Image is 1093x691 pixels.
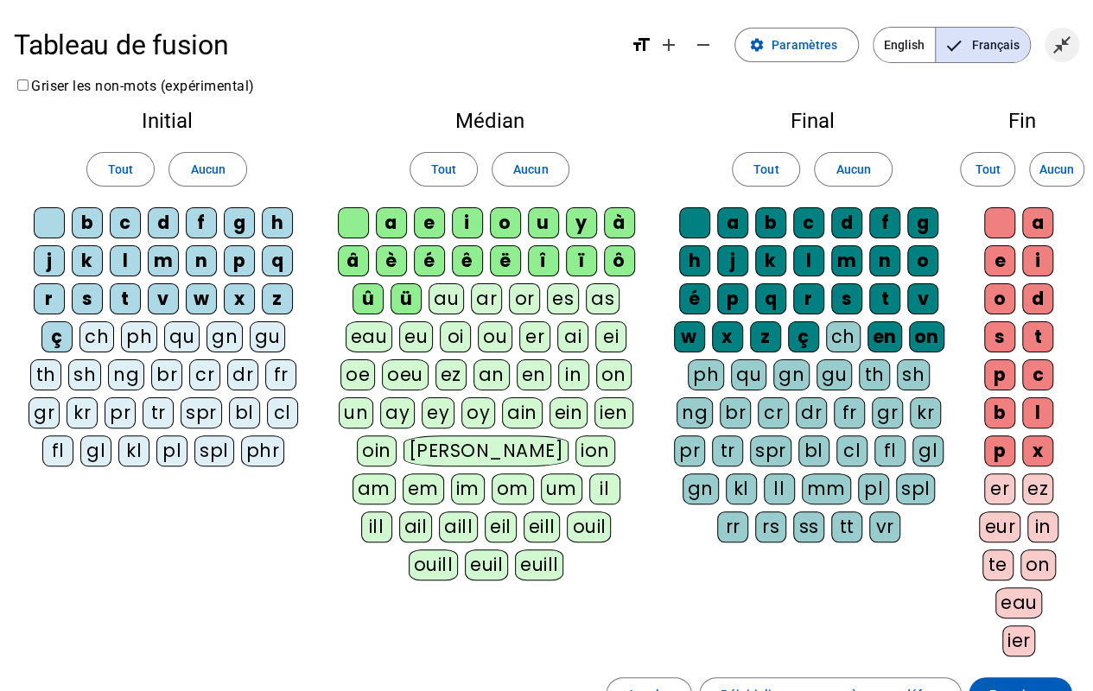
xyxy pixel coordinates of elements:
[936,28,1030,62] span: Français
[960,152,1015,187] button: Tout
[168,152,246,187] button: Aucun
[772,35,837,55] span: Paramètres
[86,152,155,187] button: Tout
[734,28,859,62] button: Paramètres
[975,159,1000,180] span: Tout
[651,28,686,62] button: Augmenter la taille de la police
[492,152,569,187] button: Aucun
[1039,159,1074,180] span: Aucun
[513,159,548,180] span: Aucun
[693,35,714,55] mat-icon: remove
[873,27,1031,63] mat-button-toggle-group: Language selection
[732,152,800,187] button: Tout
[108,159,133,180] span: Tout
[190,159,225,180] span: Aucun
[874,28,935,62] span: English
[1045,28,1079,62] button: Quitter le plein écran
[1029,152,1084,187] button: Aucun
[410,152,478,187] button: Tout
[749,37,765,53] mat-icon: settings
[658,35,679,55] mat-icon: add
[836,159,870,180] span: Aucun
[686,28,721,62] button: Diminuer la taille de la police
[753,159,778,180] span: Tout
[1052,35,1072,55] mat-icon: close_fullscreen
[431,159,456,180] span: Tout
[814,152,892,187] button: Aucun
